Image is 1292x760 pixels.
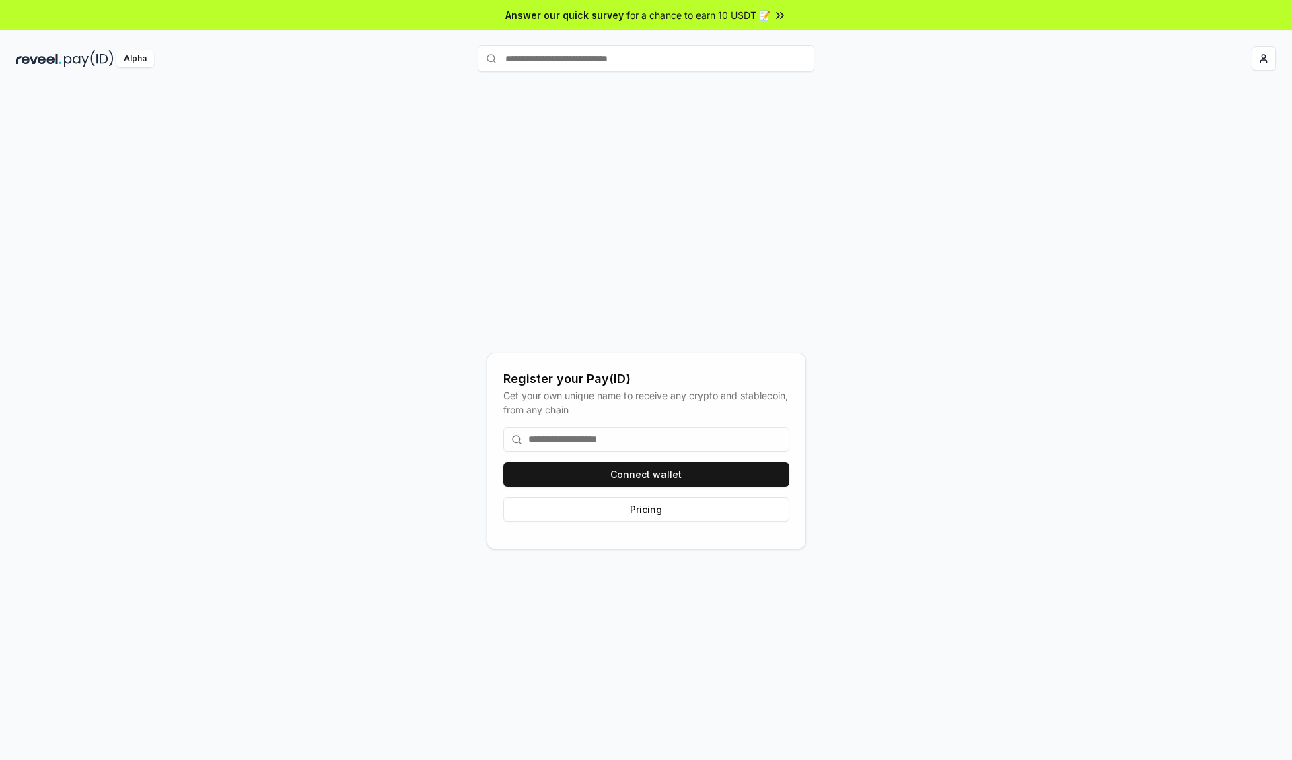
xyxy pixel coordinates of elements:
span: Answer our quick survey [505,8,624,22]
img: reveel_dark [16,50,61,67]
span: for a chance to earn 10 USDT 📝 [626,8,770,22]
button: Pricing [503,497,789,522]
button: Connect wallet [503,462,789,487]
div: Register your Pay(ID) [503,370,789,388]
div: Get your own unique name to receive any crypto and stablecoin, from any chain [503,388,789,417]
img: pay_id [64,50,114,67]
div: Alpha [116,50,154,67]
